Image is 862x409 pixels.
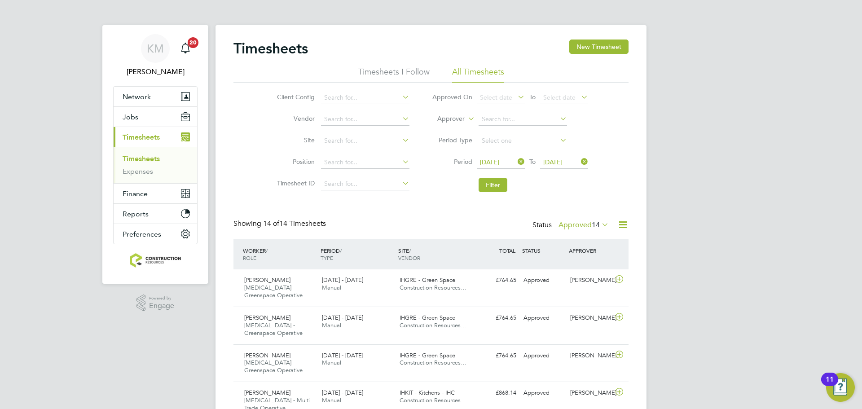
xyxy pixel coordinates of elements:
span: [PERSON_NAME] [244,314,290,321]
nav: Main navigation [102,25,208,284]
span: [DATE] [480,158,499,166]
span: [PERSON_NAME] [244,276,290,284]
div: [PERSON_NAME] [567,273,613,288]
span: [DATE] - [DATE] [322,276,363,284]
span: Construction Resources… [400,396,466,404]
span: [PERSON_NAME] [244,352,290,359]
span: ROLE [243,254,256,261]
span: Select date [480,93,512,101]
div: STATUS [520,242,567,259]
a: Go to home page [113,253,198,268]
label: Site [274,136,315,144]
span: [DATE] [543,158,563,166]
div: £764.65 [473,311,520,325]
span: 14 of [263,219,279,228]
div: £764.65 [473,348,520,363]
a: Timesheets [123,154,160,163]
span: 14 Timesheets [263,219,326,228]
span: [MEDICAL_DATA] - Greenspace Operative [244,284,303,299]
span: [DATE] - [DATE] [322,389,363,396]
span: KM [147,43,164,54]
div: Status [532,219,611,232]
input: Search for... [321,178,409,190]
div: Approved [520,273,567,288]
span: Reports [123,210,149,218]
div: Approved [520,311,567,325]
button: Preferences [114,224,197,244]
span: / [409,247,411,254]
span: Network [123,92,151,101]
button: Reports [114,204,197,224]
li: All Timesheets [452,66,504,83]
div: [PERSON_NAME] [567,311,613,325]
input: Select one [479,135,567,147]
label: Vendor [274,114,315,123]
span: Construction Resources… [400,359,466,366]
span: Manual [322,284,341,291]
span: To [527,91,538,103]
span: Manual [322,359,341,366]
button: Jobs [114,107,197,127]
div: Approved [520,386,567,400]
label: Approved On [432,93,472,101]
span: Select date [543,93,576,101]
li: Timesheets I Follow [358,66,430,83]
div: WORKER [241,242,318,266]
h2: Timesheets [233,40,308,57]
div: 11 [826,379,834,391]
a: Powered byEngage [136,295,175,312]
div: £764.65 [473,273,520,288]
span: Preferences [123,230,161,238]
span: [PERSON_NAME] [244,389,290,396]
div: [PERSON_NAME] [567,348,613,363]
label: Period [432,158,472,166]
label: Client Config [274,93,315,101]
button: Open Resource Center, 11 new notifications [826,373,855,402]
span: To [527,156,538,167]
span: Timesheets [123,133,160,141]
button: New Timesheet [569,40,629,54]
span: Finance [123,189,148,198]
span: / [266,247,268,254]
input: Search for... [321,135,409,147]
input: Search for... [321,156,409,169]
label: Approved [559,220,609,229]
a: KM[PERSON_NAME] [113,34,198,77]
span: VENDOR [398,254,420,261]
input: Search for... [479,113,567,126]
div: Timesheets [114,147,197,183]
span: Powered by [149,295,174,302]
span: 20 [188,37,198,48]
span: [DATE] - [DATE] [322,314,363,321]
div: Showing [233,219,328,229]
span: IHGRE - Green Space [400,276,455,284]
span: [MEDICAL_DATA] - Greenspace Operative [244,321,303,337]
span: Construction Resources… [400,321,466,329]
span: [DATE] - [DATE] [322,352,363,359]
a: Expenses [123,167,153,176]
label: Timesheet ID [274,179,315,187]
button: Network [114,87,197,106]
label: Approver [424,114,465,123]
span: Manual [322,396,341,404]
span: [MEDICAL_DATA] - Greenspace Operative [244,359,303,374]
span: TOTAL [499,247,515,254]
span: TYPE [321,254,333,261]
img: construction-resources-logo-retina.png [130,253,181,268]
div: Approved [520,348,567,363]
span: Manual [322,321,341,329]
button: Filter [479,178,507,192]
span: Construction Resources… [400,284,466,291]
label: Position [274,158,315,166]
label: Period Type [432,136,472,144]
div: [PERSON_NAME] [567,386,613,400]
span: Kacy Melton [113,66,198,77]
div: APPROVER [567,242,613,259]
button: Finance [114,184,197,203]
a: 20 [176,34,194,63]
input: Search for... [321,113,409,126]
span: Engage [149,302,174,310]
div: SITE [396,242,474,266]
span: IHKIT - Kitchens - IHC [400,389,455,396]
div: £868.14 [473,386,520,400]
